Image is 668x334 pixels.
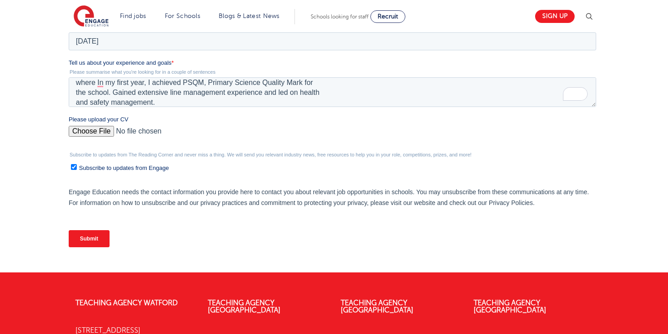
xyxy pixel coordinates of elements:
span: Subscribe to updates from Engage [10,309,100,316]
span: Schools looking for staff [311,13,369,20]
a: Teaching Agency [GEOGRAPHIC_DATA] [474,299,546,314]
a: Teaching Agency [GEOGRAPHIC_DATA] [208,299,281,314]
a: Sign up [535,10,575,23]
a: Blogs & Latest News [219,13,280,19]
input: *Last name [266,2,528,20]
img: Engage Education [74,5,109,28]
input: Subscribe to updates from Engage [2,309,8,315]
input: *Contact Number [266,30,528,48]
a: Find jobs [120,13,146,19]
a: Recruit [370,10,405,23]
a: For Schools [165,13,200,19]
a: Teaching Agency [GEOGRAPHIC_DATA] [341,299,413,314]
a: Teaching Agency Watford [75,299,178,307]
span: Recruit [378,13,398,20]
